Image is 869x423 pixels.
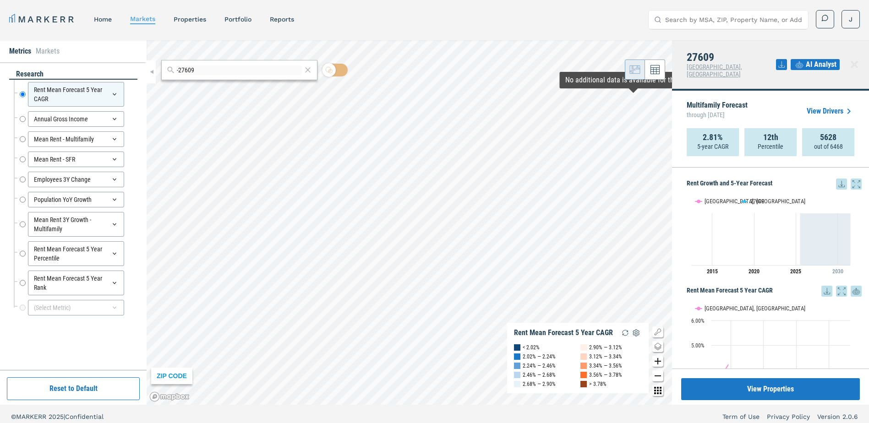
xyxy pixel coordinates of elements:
div: Rent Mean Forecast 5 Year Percentile [28,241,124,266]
strong: 12th [763,133,778,142]
div: Rent Growth and 5-Year Forecast. Highcharts interactive chart. [687,190,862,281]
text: 4.00% [691,368,705,374]
a: Portfolio [224,16,251,23]
strong: 5628 [820,133,836,142]
h5: Rent Growth and 5-Year Forecast [687,179,862,190]
svg: Interactive chart [687,190,855,281]
a: View Drivers [807,106,854,117]
button: Show/Hide Legend Map Button [652,326,663,337]
button: View Properties [681,378,860,400]
img: Reload Legend [620,327,631,338]
tspan: 2015 [707,268,718,275]
div: 3.12% — 3.34% [589,352,622,361]
li: Metrics [9,46,31,57]
div: Map Tooltip Content [565,76,701,85]
div: research [9,69,137,80]
input: Search by MSA, ZIP, Property Name, or Address [665,11,803,29]
div: (Select Metric) [28,300,124,315]
span: J [849,15,853,24]
h5: Rent Mean Forecast 5 Year CAGR [687,286,862,297]
div: Rent Mean Forecast 5 Year CAGR [514,328,613,337]
a: Privacy Policy [767,412,810,421]
button: Show 27609 [741,198,765,205]
button: Zoom in map button [652,356,663,367]
a: MARKERR [9,13,76,26]
div: Rent Mean Forecast 5 Year CAGR. Highcharts interactive chart. [687,297,862,411]
button: Change style map button [652,341,663,352]
button: Show Raleigh, NC [695,305,732,312]
div: Mean Rent - SFR [28,152,124,167]
a: Version 2.0.6 [817,412,858,421]
div: 2.46% — 2.68% [523,370,556,380]
button: Reset to Default [7,377,140,400]
div: Mean Rent 3Y Growth - Multifamily [28,212,124,237]
div: 2.90% — 3.12% [589,343,622,352]
span: through [DATE] [687,109,748,121]
text: 5.00% [691,342,705,349]
svg: Interactive chart [687,297,855,411]
tspan: 2025 [790,268,801,275]
input: Search by MSA or ZIP Code [177,65,302,75]
button: AI Analyst [791,59,840,70]
p: Multifamily Forecast [687,102,748,121]
p: Percentile [758,142,783,151]
div: 3.56% — 3.78% [589,370,622,380]
text: [GEOGRAPHIC_DATA], [GEOGRAPHIC_DATA] [705,305,805,312]
a: markets [130,15,155,22]
p: out of 6468 [814,142,843,151]
canvas: Map [147,40,672,405]
div: 2.68% — 2.90% [523,380,556,389]
tspan: 2030 [832,268,843,275]
a: Mapbox logo [149,391,190,402]
div: Mean Rent - Multifamily [28,131,124,147]
strong: 2.81% [703,133,723,142]
div: Employees 3Y Change [28,172,124,187]
a: home [94,16,112,23]
div: > 3.78% [589,380,607,389]
span: © [11,413,16,420]
a: properties [174,16,206,23]
div: 3.34% — 3.56% [589,361,622,370]
div: Population YoY Growth [28,192,124,207]
li: Markets [36,46,60,57]
div: ZIP CODE [151,368,192,384]
h4: 27609 [687,51,776,63]
span: MARKERR [16,413,49,420]
div: < 2.02% [523,343,540,352]
button: Zoom out map button [652,370,663,381]
p: 5-year CAGR [697,142,728,151]
tspan: 2020 [749,268,760,275]
span: AI Analyst [806,59,836,70]
div: Annual Gross Income [28,111,124,127]
a: Term of Use [722,412,760,421]
div: Rent Mean Forecast 5 Year CAGR [28,82,124,107]
div: Rent Mean Forecast 5 Year Rank [28,271,124,295]
span: 2025 | [49,413,65,420]
span: Confidential [65,413,104,420]
div: 2.02% — 2.24% [523,352,556,361]
text: 6.00% [691,318,705,324]
a: reports [270,16,294,23]
img: Settings [631,327,642,338]
span: [GEOGRAPHIC_DATA], [GEOGRAPHIC_DATA] [687,63,742,78]
button: Show Raleigh, NC [695,198,732,205]
button: Other options map button [652,385,663,396]
div: 2.24% — 2.46% [523,361,556,370]
button: J [842,10,860,28]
